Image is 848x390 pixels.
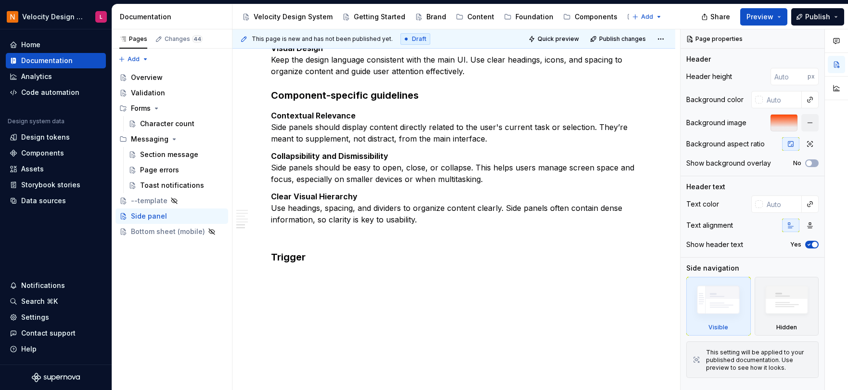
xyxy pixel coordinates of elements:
[6,341,106,357] button: Help
[6,53,106,68] a: Documentation
[467,12,494,22] div: Content
[271,192,358,201] strong: Clear Visual Hierarchy
[6,161,106,177] a: Assets
[21,148,64,158] div: Components
[686,240,743,249] div: Show header text
[686,221,733,230] div: Text alignment
[686,72,732,81] div: Header height
[2,6,110,27] button: Velocity Design System by NAVEXL
[776,324,797,331] div: Hidden
[21,196,66,206] div: Data sources
[746,12,773,22] span: Preview
[238,7,627,26] div: Page tree
[21,297,58,306] div: Search ⌘K
[271,90,419,101] strong: Component-specific guidelines
[6,294,106,309] button: Search ⌘K
[120,12,228,22] div: Documentation
[354,12,405,22] div: Getting Started
[100,13,103,21] div: L
[6,145,106,161] a: Components
[252,35,393,43] span: This page is new and has not been published yet.
[125,116,228,131] a: Character count
[686,277,751,336] div: Visible
[32,373,80,382] svg: Supernova Logo
[22,12,84,22] div: Velocity Design System by NAVEX
[131,88,165,98] div: Validation
[140,165,179,175] div: Page errors
[6,37,106,52] a: Home
[763,195,802,213] input: Auto
[116,224,228,239] a: Bottom sheet (mobile)
[6,177,106,193] a: Storybook stories
[131,134,168,144] div: Messaging
[641,13,653,21] span: Add
[559,9,621,25] a: Components
[426,12,446,22] div: Brand
[623,9,678,25] a: Resources
[6,69,106,84] a: Analytics
[686,263,739,273] div: Side navigation
[696,8,736,26] button: Share
[6,130,106,145] a: Design tokens
[538,35,579,43] span: Quick preview
[686,95,744,104] div: Background color
[6,193,106,208] a: Data sources
[21,88,79,97] div: Code automation
[7,11,18,23] img: bb28370b-b938-4458-ba0e-c5bddf6d21d4.png
[116,52,152,66] button: Add
[21,180,80,190] div: Storybook stories
[6,310,106,325] a: Settings
[140,181,204,190] div: Toast notifications
[763,91,802,108] input: Auto
[8,117,64,125] div: Design system data
[500,9,557,25] a: Foundation
[740,8,787,26] button: Preview
[271,110,637,144] p: Side panels should display content directly related to the user's current task or selection. They...
[412,35,426,43] span: Draft
[526,32,583,46] button: Quick preview
[21,312,49,322] div: Settings
[128,55,140,63] span: Add
[271,151,388,161] strong: Collapsibility and Dismissibility
[116,131,228,147] div: Messaging
[131,227,205,236] div: Bottom sheet (mobile)
[6,85,106,100] a: Code automation
[238,9,336,25] a: Velocity Design System
[271,150,637,185] p: Side panels should be easy to open, close, or collapse. This helps users manage screen space and ...
[131,73,163,82] div: Overview
[771,68,808,85] input: Auto
[6,325,106,341] button: Contact support
[116,193,228,208] a: --template
[21,40,40,50] div: Home
[452,9,498,25] a: Content
[116,70,228,239] div: Page tree
[793,159,801,167] label: No
[21,72,52,81] div: Analytics
[708,324,728,331] div: Visible
[686,54,711,64] div: Header
[808,73,815,80] p: px
[271,43,323,53] strong: Visual Design
[686,199,719,209] div: Text color
[192,35,203,43] span: 44
[599,35,646,43] span: Publish changes
[755,277,819,336] div: Hidden
[21,164,44,174] div: Assets
[131,104,151,113] div: Forms
[119,35,147,43] div: Pages
[116,70,228,85] a: Overview
[116,208,228,224] a: Side panel
[710,12,730,22] span: Share
[21,132,70,142] div: Design tokens
[686,139,765,149] div: Background aspect ratio
[131,211,167,221] div: Side panel
[686,118,746,128] div: Background image
[21,281,65,290] div: Notifications
[125,147,228,162] a: Section message
[125,178,228,193] a: Toast notifications
[21,56,73,65] div: Documentation
[140,150,198,159] div: Section message
[140,119,194,129] div: Character count
[575,12,617,22] div: Components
